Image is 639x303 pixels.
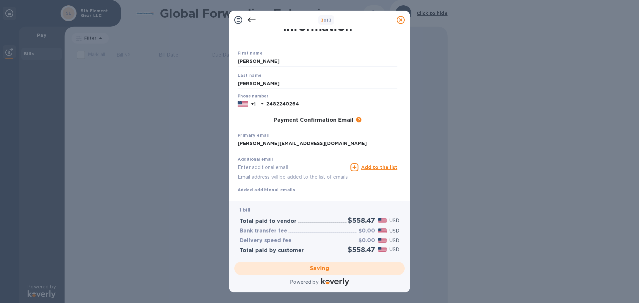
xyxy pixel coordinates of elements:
[348,245,375,254] h2: $558.47
[378,218,387,223] img: USD
[290,279,318,286] p: Powered by
[378,228,387,233] img: USD
[378,238,387,243] img: USD
[378,247,387,252] img: USD
[358,228,375,234] h3: $0.00
[238,78,397,88] input: Enter your last name
[389,227,399,234] p: USD
[321,18,332,23] b: of 3
[238,139,397,149] input: Enter your primary name
[266,99,397,109] input: Enter your phone number
[238,73,262,78] b: Last name
[238,133,270,138] b: Primary email
[240,247,304,254] h3: Total paid by customer
[389,217,399,224] p: USD
[321,278,349,286] img: Logo
[238,158,273,162] label: Additional email
[389,237,399,244] p: USD
[348,216,375,225] h2: $558.47
[274,117,353,123] h3: Payment Confirmation Email
[251,101,256,107] p: +1
[238,6,397,34] h1: Payment Contact Information
[238,94,268,98] label: Phone number
[238,51,263,56] b: First name
[240,207,250,213] b: 1 bill
[240,218,297,225] h3: Total paid to vendor
[238,187,295,192] b: Added additional emails
[238,162,348,172] input: Enter additional email
[358,237,375,244] h3: $0.00
[361,165,397,170] u: Add to the list
[321,18,323,23] span: 3
[238,173,348,181] p: Email address will be added to the list of emails
[389,246,399,253] p: USD
[240,228,287,234] h3: Bank transfer fee
[240,237,292,244] h3: Delivery speed fee
[238,57,397,67] input: Enter your first name
[238,100,248,108] img: US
